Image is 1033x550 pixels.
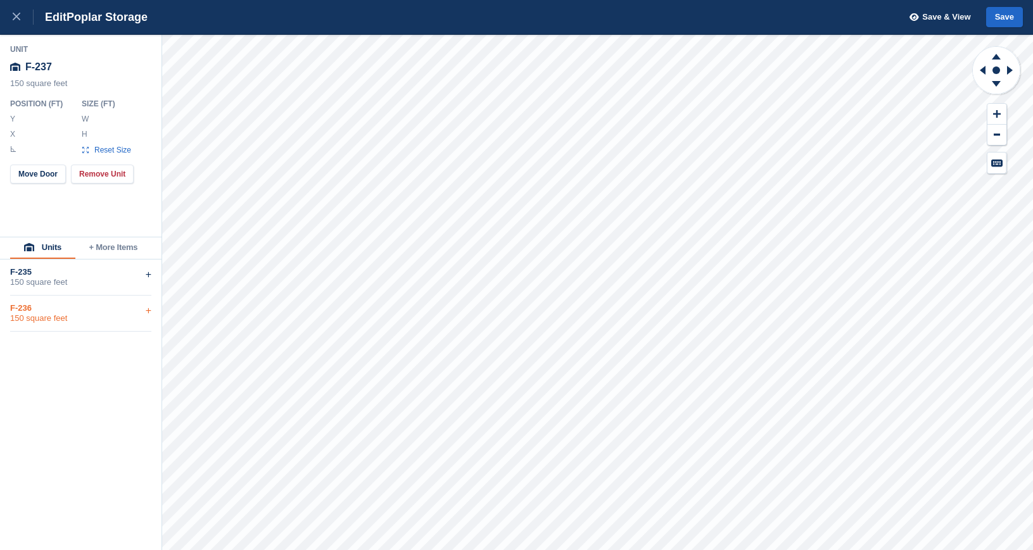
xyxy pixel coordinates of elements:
[10,267,151,277] div: F-235
[82,129,88,139] label: H
[987,125,1006,146] button: Zoom Out
[75,237,151,259] button: + More Items
[922,11,970,23] span: Save & View
[903,7,971,28] button: Save & View
[10,277,151,287] div: 150 square feet
[94,144,132,156] span: Reset Size
[10,114,16,124] label: Y
[987,104,1006,125] button: Zoom In
[10,237,75,259] button: Units
[10,44,152,54] div: Unit
[11,146,16,152] img: angle-icn.0ed2eb85.svg
[10,129,16,139] label: X
[71,165,134,184] button: Remove Unit
[34,9,148,25] div: Edit Poplar Storage
[986,7,1023,28] button: Save
[10,296,151,332] div: F-236150 square feet+
[146,267,151,282] div: +
[10,165,66,184] button: Move Door
[10,303,151,313] div: F-236
[10,56,152,78] div: F-237
[10,99,72,109] div: Position ( FT )
[10,78,152,95] div: 150 square feet
[82,114,88,124] label: W
[10,313,151,323] div: 150 square feet
[987,153,1006,173] button: Keyboard Shortcuts
[82,99,137,109] div: Size ( FT )
[10,259,151,296] div: F-235150 square feet+
[146,303,151,318] div: +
